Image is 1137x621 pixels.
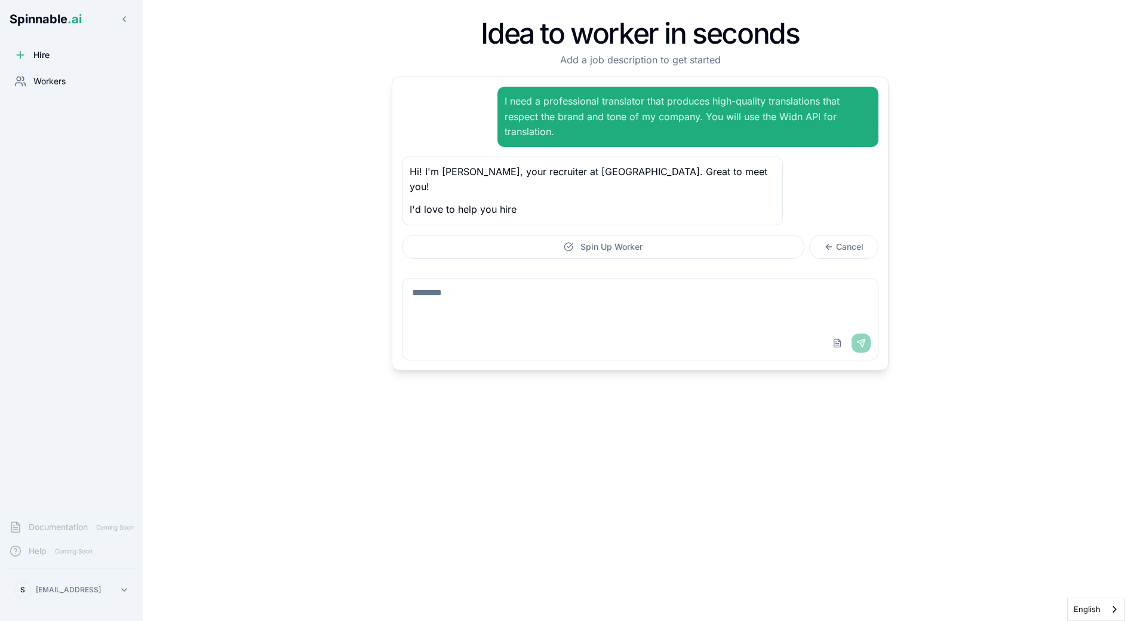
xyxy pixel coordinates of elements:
p: Add a job description to get started [392,53,889,67]
span: S [20,585,25,595]
span: Spinnable [10,12,82,26]
span: Coming Soon [93,522,137,533]
span: Help [29,545,47,557]
a: English [1068,598,1124,620]
span: Hire [33,49,50,61]
p: I need a professional translator that produces high-quality translations that respect the brand a... [505,94,871,140]
button: Spin Up Worker [402,235,804,259]
h1: Idea to worker in seconds [392,19,889,48]
div: Language [1067,598,1125,621]
span: Spin Up Worker [580,241,643,253]
span: .ai [67,12,82,26]
button: S[EMAIL_ADDRESS] [10,578,134,602]
p: [EMAIL_ADDRESS] [36,585,101,595]
button: Cancel [809,235,878,259]
span: Workers [33,75,66,87]
span: Cancel [836,241,863,253]
span: Documentation [29,521,88,533]
span: Coming Soon [51,546,96,557]
p: I'd love to help you hire [410,202,775,218]
p: Hi! I'm [PERSON_NAME], your recruiter at [GEOGRAPHIC_DATA]. Great to meet you! [410,164,775,195]
aside: Language selected: English [1067,598,1125,621]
